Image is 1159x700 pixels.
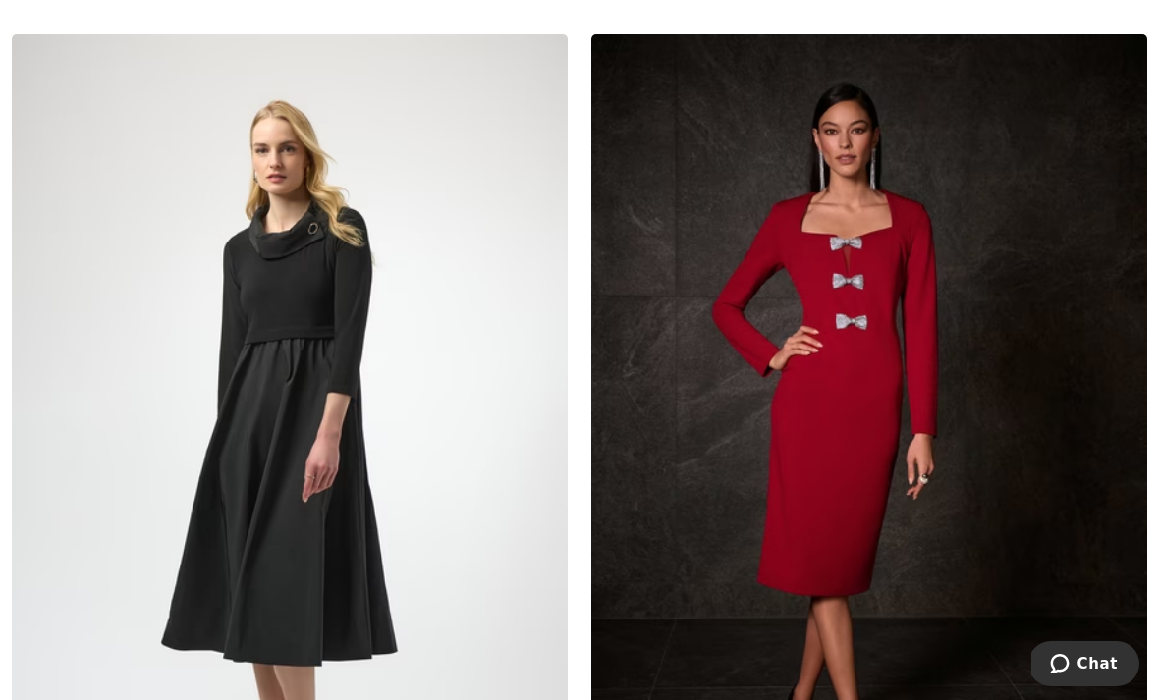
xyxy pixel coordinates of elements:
[1031,641,1139,690] iframe: Opens a widget where you can chat to one of our agents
